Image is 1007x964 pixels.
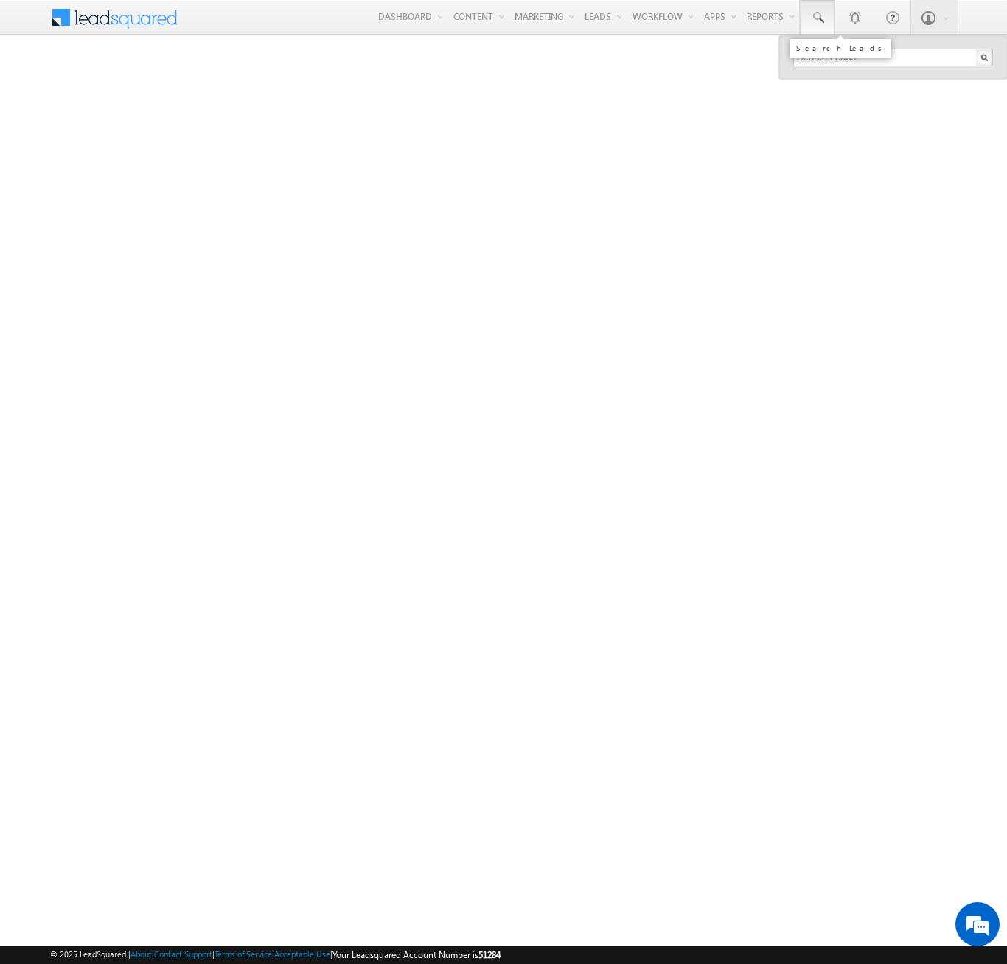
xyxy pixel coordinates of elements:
span: 51284 [478,949,501,960]
span: © 2025 LeadSquared | | | | | [50,948,501,962]
a: Acceptable Use [274,949,330,959]
a: Contact Support [154,949,212,959]
div: Search Leads [796,43,885,52]
a: About [130,949,152,959]
a: Terms of Service [215,949,272,959]
span: Your Leadsquared Account Number is [332,949,501,960]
